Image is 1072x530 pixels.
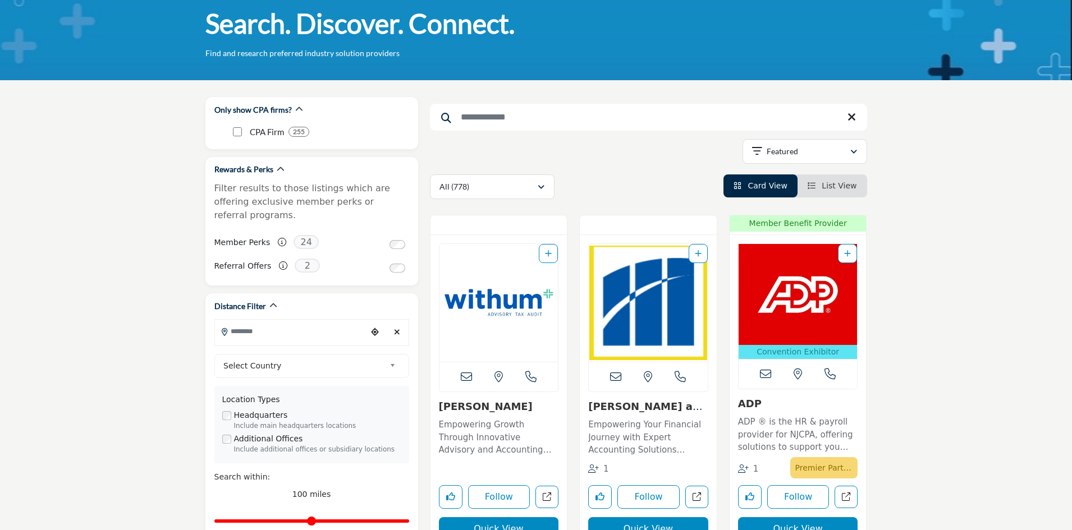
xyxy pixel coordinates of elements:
img: Magone and Company, PC [589,244,708,362]
a: Open adp in new tab [835,486,858,509]
div: Choose your current location [367,320,383,344]
input: Search Keyword [430,104,867,131]
img: Withum [439,244,558,362]
span: 24 [294,235,319,249]
a: Open Listing in new tab [589,244,708,362]
a: ADP [738,398,762,409]
button: Follow [468,485,530,509]
div: Search within: [214,471,409,483]
button: All (778) [430,174,555,199]
p: Empowering Growth Through Innovative Advisory and Accounting Solutions This forward-thinking, tec... [439,418,559,457]
a: Empowering Growth Through Innovative Advisory and Accounting Solutions This forward-thinking, tec... [439,416,559,457]
a: Add To List [695,249,702,258]
span: 100 miles [292,490,331,499]
button: Follow [767,485,830,509]
a: Open magone-and-company-pc in new tab [685,486,708,509]
span: Member Benefit Provider [733,218,863,229]
div: Include additional offices or subsidiary locations [234,445,401,455]
h2: Rewards & Perks [214,164,273,175]
div: Location Types [222,394,401,405]
button: Like listing [588,485,612,509]
button: Like listing [738,485,762,509]
button: Follow [617,485,680,509]
div: Followers [738,463,759,476]
div: Clear search location [389,320,406,344]
div: Include main headquarters locations [234,421,401,431]
label: Referral Offers [214,256,272,276]
p: Find and research preferred industry solution providers [205,48,400,59]
a: Open Listing in new tab [739,244,858,359]
input: Switch to Referral Offers [390,264,405,273]
a: [PERSON_NAME] and Company, ... [588,400,707,425]
label: Additional Offices [234,433,303,445]
span: Card View [748,181,787,190]
li: List View [798,174,867,197]
input: CPA Firm checkbox [233,127,242,136]
label: Headquarters [234,409,288,421]
label: Member Perks [214,233,271,252]
a: ADP ® is the HR & payroll provider for NJCPA, offering solutions to support you and your clients ... [738,413,858,454]
p: Convention Exhibitor [741,346,855,358]
button: Like listing [439,485,462,509]
h3: Magone and Company, PC [588,400,708,413]
h2: Distance Filter [214,301,266,312]
h2: Only show CPA firms? [214,104,292,116]
span: 1 [603,464,609,474]
p: Filter results to those listings which are offering exclusive member perks or referral programs. [214,182,409,222]
button: Featured [743,139,867,164]
a: [PERSON_NAME] [439,400,533,412]
p: CPA Firm: CPA Firm [250,126,284,139]
img: ADP [739,244,858,345]
span: 2 [295,259,320,273]
input: Search Location [215,320,367,342]
div: 255 Results For CPA Firm [288,127,309,137]
h1: Search. Discover. Connect. [205,6,515,41]
div: Followers [588,463,609,476]
a: View Card [734,181,787,190]
a: Open Listing in new tab [439,244,558,362]
span: Select Country [223,359,385,372]
a: Empowering Your Financial Journey with Expert Accounting Solutions Specializing in accounting ser... [588,416,708,457]
a: Open withum in new tab [535,486,558,509]
p: Featured [767,146,798,157]
span: 1 [753,464,759,474]
p: Premier Partner [795,460,853,476]
a: Add To List [545,249,552,258]
a: Add To List [844,249,851,258]
p: ADP ® is the HR & payroll provider for NJCPA, offering solutions to support you and your clients ... [738,416,858,454]
p: Empowering Your Financial Journey with Expert Accounting Solutions Specializing in accounting ser... [588,418,708,457]
li: Card View [723,174,798,197]
p: All (778) [439,181,469,192]
h3: Withum [439,400,559,413]
h3: ADP [738,398,858,410]
b: 255 [293,128,305,136]
a: View List [808,181,857,190]
span: List View [822,181,856,190]
input: Switch to Member Perks [390,240,405,249]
